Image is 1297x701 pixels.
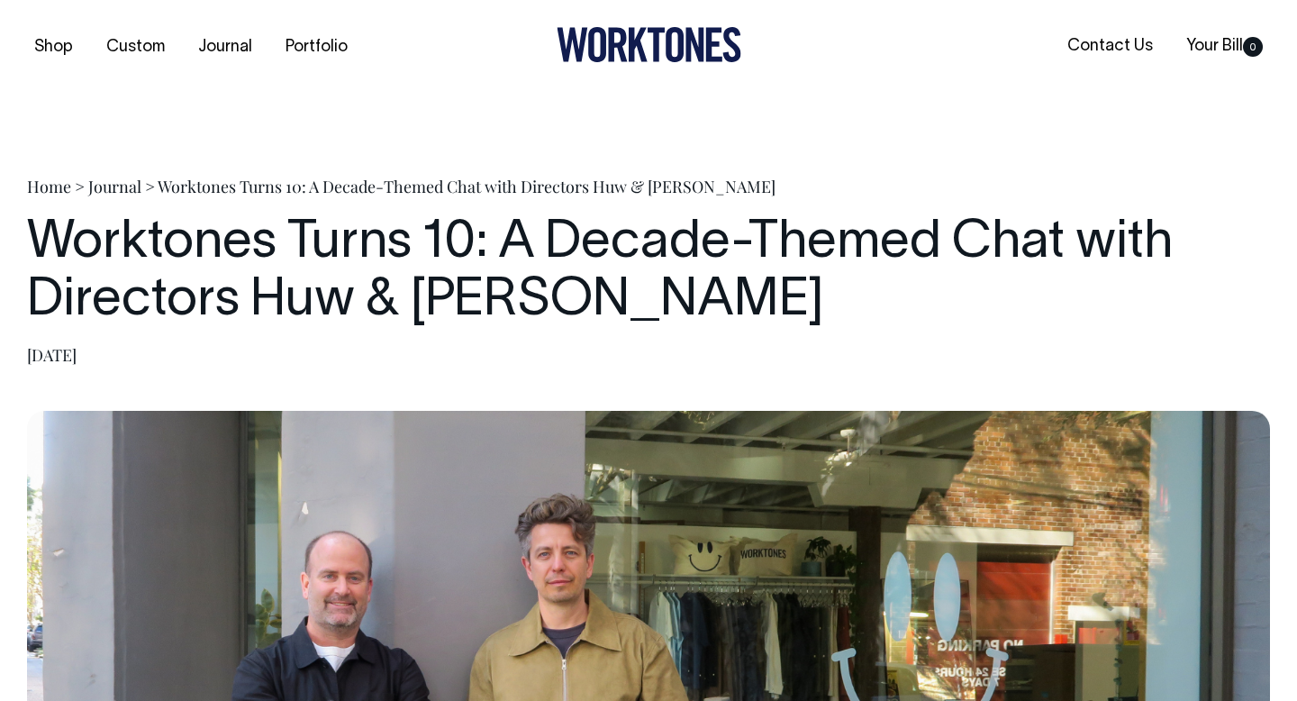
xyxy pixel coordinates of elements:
time: [DATE] [27,344,77,366]
a: Home [27,176,71,197]
a: Your Bill0 [1179,32,1270,61]
span: > [145,176,155,197]
a: Journal [191,32,259,62]
span: 0 [1243,37,1263,57]
h1: Worktones Turns 10: A Decade-Themed Chat with Directors Huw & [PERSON_NAME] [27,215,1270,331]
span: > [75,176,85,197]
a: Custom [99,32,172,62]
a: Shop [27,32,80,62]
a: Journal [88,176,141,197]
a: Portfolio [278,32,355,62]
a: Contact Us [1060,32,1160,61]
span: Worktones Turns 10: A Decade-Themed Chat with Directors Huw & [PERSON_NAME] [158,176,775,197]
